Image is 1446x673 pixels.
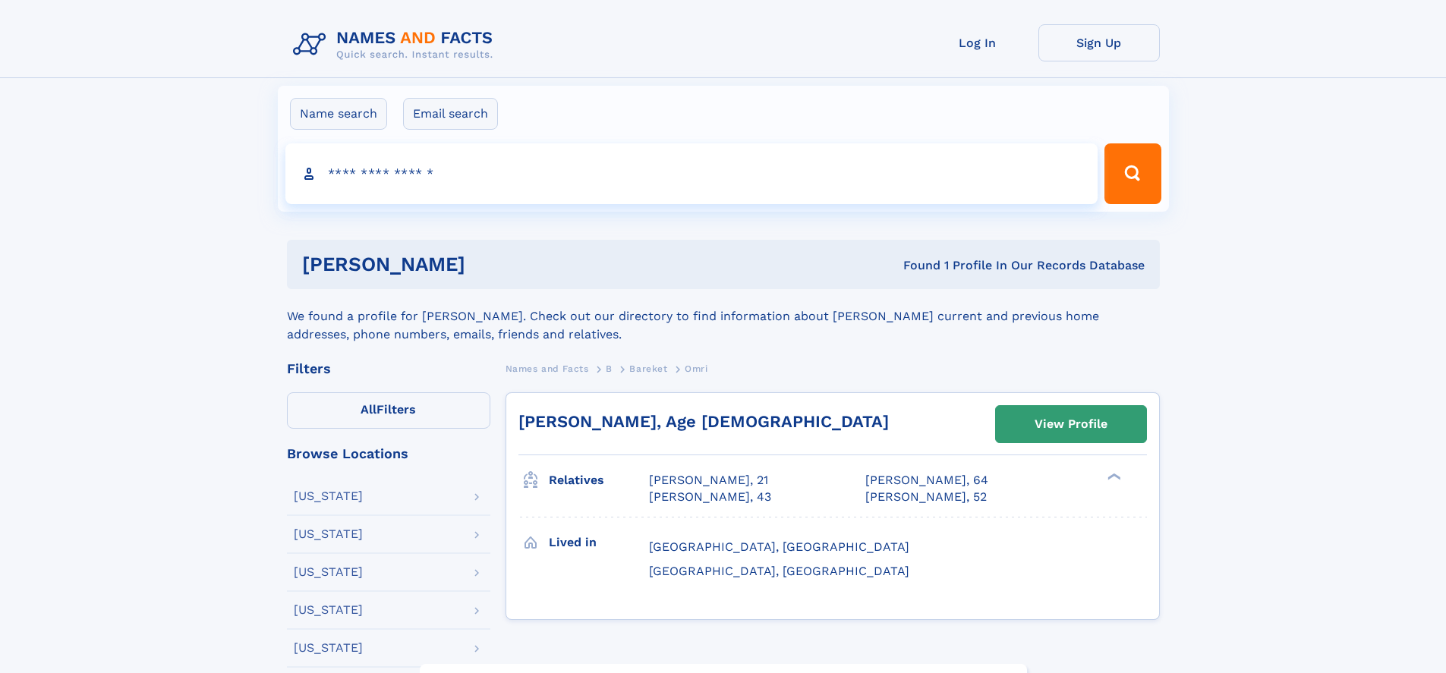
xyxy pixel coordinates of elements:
[287,362,490,376] div: Filters
[549,467,649,493] h3: Relatives
[865,472,988,489] a: [PERSON_NAME], 64
[629,359,667,378] a: Bareket
[549,530,649,555] h3: Lived in
[403,98,498,130] label: Email search
[287,447,490,461] div: Browse Locations
[361,402,376,417] span: All
[629,363,667,374] span: Bareket
[996,406,1146,442] a: View Profile
[294,642,363,654] div: [US_STATE]
[865,489,987,505] a: [PERSON_NAME], 52
[649,489,771,505] a: [PERSON_NAME], 43
[518,412,889,431] a: [PERSON_NAME], Age [DEMOGRAPHIC_DATA]
[649,564,909,578] span: [GEOGRAPHIC_DATA], [GEOGRAPHIC_DATA]
[287,392,490,429] label: Filters
[287,24,506,65] img: Logo Names and Facts
[294,490,363,502] div: [US_STATE]
[684,257,1145,274] div: Found 1 Profile In Our Records Database
[302,255,685,274] h1: [PERSON_NAME]
[294,566,363,578] div: [US_STATE]
[1104,143,1161,204] button: Search Button
[606,363,613,374] span: B
[1104,472,1122,482] div: ❯
[290,98,387,130] label: Name search
[917,24,1038,61] a: Log In
[649,539,909,554] span: [GEOGRAPHIC_DATA], [GEOGRAPHIC_DATA]
[649,472,768,489] a: [PERSON_NAME], 21
[606,359,613,378] a: B
[294,528,363,540] div: [US_STATE]
[285,143,1098,204] input: search input
[685,363,707,374] span: Omri
[287,289,1160,344] div: We found a profile for [PERSON_NAME]. Check out our directory to find information about [PERSON_N...
[1035,407,1107,442] div: View Profile
[1038,24,1160,61] a: Sign Up
[506,359,589,378] a: Names and Facts
[294,604,363,616] div: [US_STATE]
